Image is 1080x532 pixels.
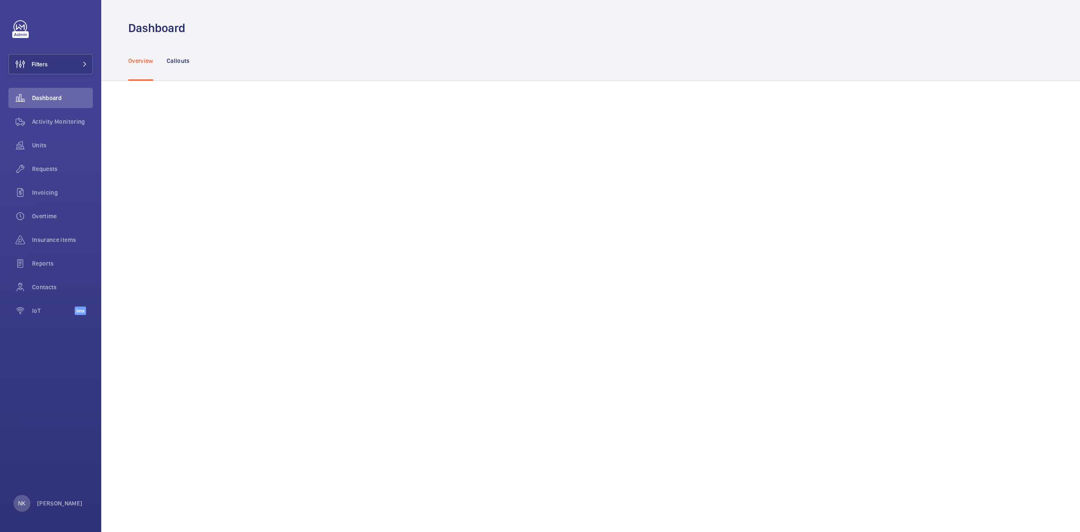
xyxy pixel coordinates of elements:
[167,57,190,65] p: Callouts
[32,60,48,68] span: Filters
[32,165,93,173] span: Requests
[32,212,93,220] span: Overtime
[128,57,153,65] p: Overview
[32,141,93,149] span: Units
[32,283,93,291] span: Contacts
[32,117,93,126] span: Activity Monitoring
[32,188,93,197] span: Invoicing
[32,259,93,268] span: Reports
[8,54,93,74] button: Filters
[32,307,75,315] span: IoT
[32,236,93,244] span: Insurance items
[75,307,86,315] span: Beta
[37,499,83,508] p: [PERSON_NAME]
[32,94,93,102] span: Dashboard
[128,20,190,36] h1: Dashboard
[18,499,25,508] p: NK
